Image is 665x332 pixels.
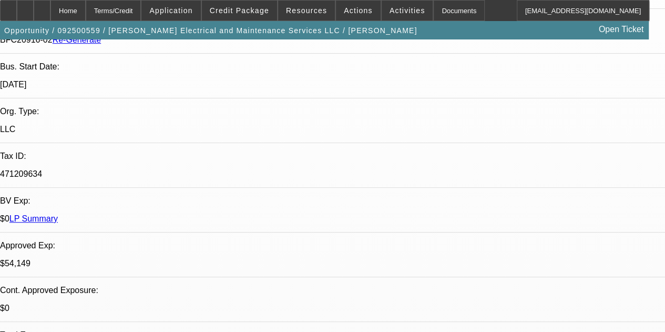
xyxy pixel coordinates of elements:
span: Resources [286,6,327,15]
span: Opportunity / 092500559 / [PERSON_NAME] Electrical and Maintenance Services LLC / [PERSON_NAME] [4,26,417,35]
span: Application [149,6,192,15]
button: Actions [336,1,381,21]
a: Open Ticket [595,21,648,38]
a: LP Summary [9,214,58,223]
button: Application [141,1,200,21]
span: Activities [390,6,425,15]
button: Activities [382,1,433,21]
span: Actions [344,6,373,15]
button: Credit Package [202,1,277,21]
button: Resources [278,1,335,21]
span: Credit Package [210,6,269,15]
